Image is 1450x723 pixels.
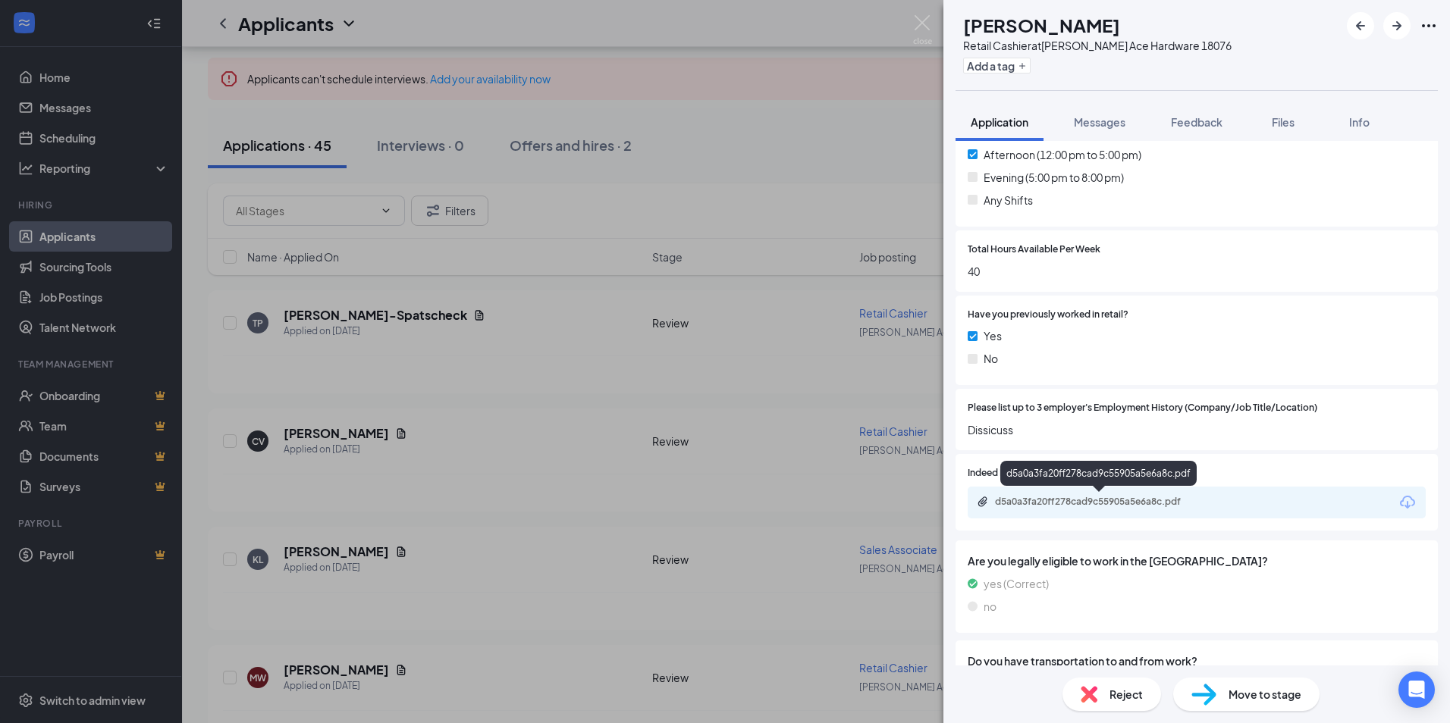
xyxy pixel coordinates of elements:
[984,598,996,615] span: no
[1383,12,1411,39] button: ArrowRight
[1000,461,1197,486] div: d5a0a3fa20ff278cad9c55905a5e6a8c.pdf
[963,12,1120,38] h1: [PERSON_NAME]
[1398,671,1435,708] div: Open Intercom Messenger
[1018,61,1027,70] svg: Plus
[984,146,1141,163] span: Afternoon (12:00 pm to 5:00 pm)
[1349,115,1370,129] span: Info
[968,653,1426,669] span: Do you have transportation to and from work?
[968,421,1426,438] span: Dissicuss
[984,327,1002,344] span: Yes
[968,552,1426,569] span: Are you legally eligible to work in the [GEOGRAPHIC_DATA]?
[984,169,1124,186] span: Evening (5:00 pm to 8:00 pm)
[1272,115,1295,129] span: Files
[1229,686,1301,703] span: Move to stage
[984,350,998,367] span: No
[963,58,1031,74] button: PlusAdd a tag
[984,575,1049,592] span: yes (Correct)
[977,496,1222,510] a: Paperclipd5a0a3fa20ff278cad9c55905a5e6a8c.pdf
[1351,17,1370,35] svg: ArrowLeftNew
[995,496,1207,508] div: d5a0a3fa20ff278cad9c55905a5e6a8c.pdf
[968,466,1034,480] span: Indeed Resume
[968,243,1100,257] span: Total Hours Available Per Week
[1074,115,1125,129] span: Messages
[1171,115,1222,129] span: Feedback
[977,496,989,508] svg: Paperclip
[1347,12,1374,39] button: ArrowLeftNew
[968,308,1128,322] span: Have you previously worked in retail?
[963,38,1232,53] div: Retail Cashier at [PERSON_NAME] Ace Hardware 18076
[968,263,1426,280] span: 40
[1398,493,1417,512] svg: Download
[971,115,1028,129] span: Application
[1388,17,1406,35] svg: ArrowRight
[968,401,1317,415] span: Please list up to 3 employer's Employment History (Company/Job Title/Location)
[1109,686,1143,703] span: Reject
[1420,17,1438,35] svg: Ellipses
[984,192,1033,208] span: Any Shifts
